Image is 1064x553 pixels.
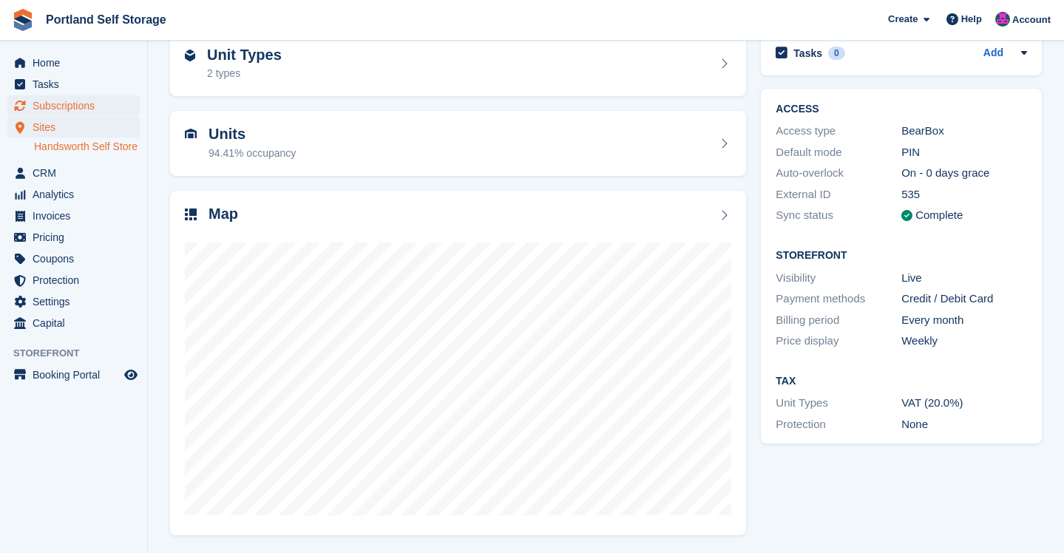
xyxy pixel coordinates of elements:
[33,95,121,116] span: Subscriptions
[207,47,282,64] h2: Unit Types
[776,333,901,350] div: Price display
[33,313,121,333] span: Capital
[983,45,1003,62] a: Add
[170,32,746,97] a: Unit Types 2 types
[7,227,140,248] a: menu
[901,291,1027,308] div: Credit / Debit Card
[776,395,901,412] div: Unit Types
[776,250,1027,262] h2: Storefront
[170,191,746,536] a: Map
[207,66,282,81] div: 2 types
[776,144,901,161] div: Default mode
[170,111,746,176] a: Units 94.41% occupancy
[961,12,982,27] span: Help
[209,146,296,161] div: 94.41% occupancy
[33,206,121,226] span: Invoices
[12,9,34,31] img: stora-icon-8386f47178a22dfd0bd8f6a31ec36ba5ce8667c1dd55bd0f319d3a0aa187defe.svg
[33,364,121,385] span: Booking Portal
[33,52,121,73] span: Home
[7,291,140,312] a: menu
[901,333,1027,350] div: Weekly
[7,364,140,385] a: menu
[776,207,901,224] div: Sync status
[776,104,1027,115] h2: ACCESS
[33,291,121,312] span: Settings
[7,95,140,116] a: menu
[33,163,121,183] span: CRM
[7,52,140,73] a: menu
[7,163,140,183] a: menu
[33,270,121,291] span: Protection
[995,12,1010,27] img: David Baker
[901,165,1027,182] div: On - 0 days grace
[33,117,121,138] span: Sites
[776,376,1027,387] h2: Tax
[7,248,140,269] a: menu
[776,270,901,287] div: Visibility
[33,74,121,95] span: Tasks
[776,123,901,140] div: Access type
[828,47,845,60] div: 0
[7,74,140,95] a: menu
[901,395,1027,412] div: VAT (20.0%)
[7,270,140,291] a: menu
[40,7,172,32] a: Portland Self Storage
[7,184,140,205] a: menu
[901,312,1027,329] div: Every month
[888,12,918,27] span: Create
[7,206,140,226] a: menu
[185,129,197,139] img: unit-icn-7be61d7bf1b0ce9d3e12c5938cc71ed9869f7b940bace4675aadf7bd6d80202e.svg
[33,184,121,205] span: Analytics
[901,123,1027,140] div: BearBox
[209,126,296,143] h2: Units
[7,117,140,138] a: menu
[7,313,140,333] a: menu
[776,291,901,308] div: Payment methods
[901,416,1027,433] div: None
[185,208,197,220] img: map-icn-33ee37083ee616e46c38cad1a60f524a97daa1e2b2c8c0bc3eb3415660979fc1.svg
[793,47,822,60] h2: Tasks
[122,366,140,384] a: Preview store
[209,206,238,223] h2: Map
[185,50,195,61] img: unit-type-icn-2b2737a686de81e16bb02015468b77c625bbabd49415b5ef34ead5e3b44a266d.svg
[776,165,901,182] div: Auto-overlock
[901,144,1027,161] div: PIN
[915,207,963,224] div: Complete
[13,346,147,361] span: Storefront
[776,312,901,329] div: Billing period
[901,186,1027,203] div: 535
[1012,13,1051,27] span: Account
[901,270,1027,287] div: Live
[33,248,121,269] span: Coupons
[33,227,121,248] span: Pricing
[776,416,901,433] div: Protection
[776,186,901,203] div: External ID
[34,140,140,154] a: Handsworth Self Store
